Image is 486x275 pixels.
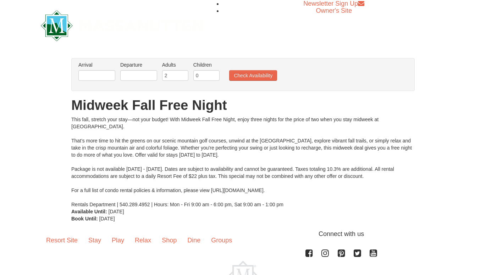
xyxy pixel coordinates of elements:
span: [DATE] [109,209,124,214]
strong: Book Until: [71,216,98,221]
label: Arrival [78,61,115,68]
label: Departure [120,61,157,68]
label: Children [193,61,220,68]
a: Groups [206,229,237,251]
a: Shop [156,229,182,251]
h1: Midweek Fall Free Night [71,98,415,112]
a: Massanutten Resort [41,16,203,33]
strong: Available Until: [71,209,107,214]
a: Stay [83,229,106,251]
span: [DATE] [99,216,115,221]
a: Owner's Site [316,7,352,14]
label: Adults [162,61,188,68]
a: Dine [182,229,206,251]
a: Resort Site [41,229,83,251]
a: Play [106,229,129,251]
button: Check Availability [229,70,277,81]
div: This fall, stretch your stay—not your budget! With Midweek Fall Free Night, enjoy three nights fo... [71,116,415,208]
a: Relax [129,229,156,251]
img: Massanutten Resort Logo [41,10,203,41]
p: Connect with us [41,229,445,239]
